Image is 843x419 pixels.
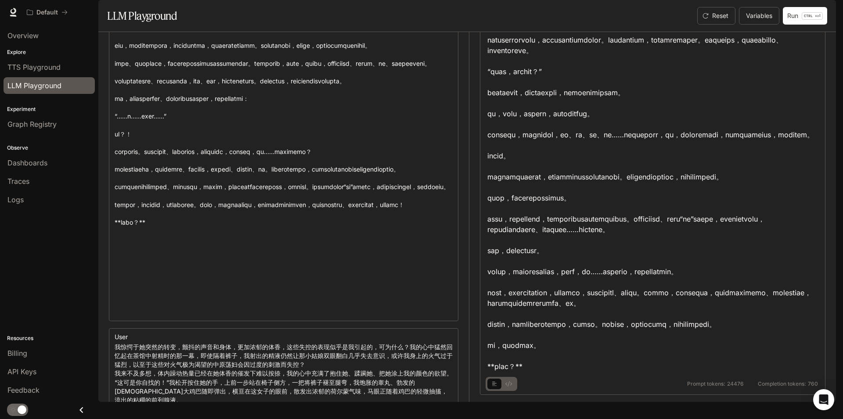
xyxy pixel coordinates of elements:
[697,7,735,25] button: Reset
[802,12,823,20] p: ⏎
[487,377,515,391] div: basic tabs example
[687,381,725,387] span: Prompt tokens:
[783,7,827,25] button: RunCTRL +⏎
[727,381,744,387] span: 24476
[813,389,834,410] div: Open Intercom Messenger
[758,381,806,387] span: Completion tokens:
[112,330,139,344] button: User
[739,7,779,25] button: Variables
[808,381,818,387] span: 760
[36,9,58,16] p: Default
[23,4,72,21] button: All workspaces
[804,13,817,18] p: CTRL +
[107,7,177,25] h1: LLM Playground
